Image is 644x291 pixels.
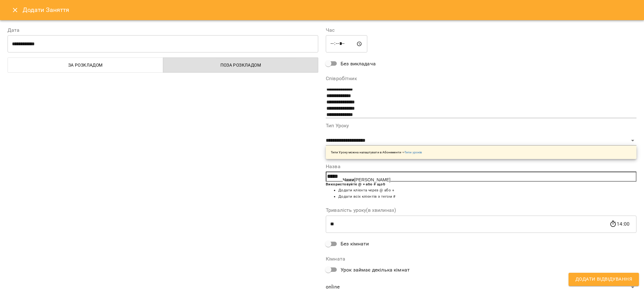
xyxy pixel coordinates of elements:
label: Тривалість уроку(в хвилинах) [326,208,636,213]
label: Кімната [326,256,636,261]
b: Використовуйте @ + або # щоб [326,182,385,186]
li: Додати клієнта через @ або + [338,187,636,194]
label: Співробітник [326,76,636,81]
label: Дата [8,28,318,33]
button: Поза розкладом [163,58,319,73]
li: Додати всіх клієнтів з тегом # [338,194,636,200]
span: Додати Відвідування [575,275,632,283]
button: За розкладом [8,58,163,73]
button: Close [8,3,23,18]
span: [PERSON_NAME] [343,177,391,182]
label: Назва [326,164,636,169]
span: Без викладача [341,60,376,68]
h6: Додати Заняття [23,5,636,15]
span: Урок займає декілька кімнат [341,266,410,274]
button: Додати Відвідування [569,273,639,286]
label: Тип Уроку [326,123,636,128]
label: Час [326,28,636,33]
p: Типи Уроку можна налаштувати в Абонементи -> [331,150,422,155]
b: Чами [343,177,354,182]
span: Без кімнати [341,240,369,248]
span: За розкладом [12,61,159,69]
a: Типи уроків [404,151,422,154]
span: Поза розкладом [167,61,315,69]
